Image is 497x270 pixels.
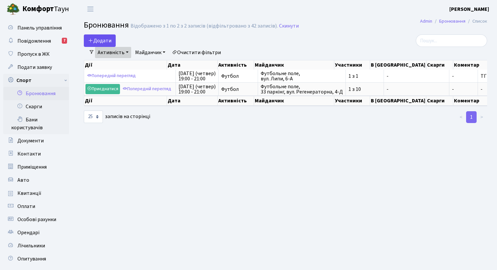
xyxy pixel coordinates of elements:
[167,60,218,70] th: Дата
[3,61,69,74] a: Подати заявку
[3,226,69,239] a: Орендарі
[3,34,69,48] a: Повідомлення7
[254,60,334,70] th: Майданчик
[84,34,116,47] button: Додати
[84,60,167,70] th: Дії
[84,96,167,106] th: Дії
[17,64,52,71] span: Подати заявку
[85,71,137,81] a: Попередній перегляд
[261,84,343,94] span: Футбольне поле, 33 паркінг, вул. Регенераторна, 4-Д
[17,177,29,184] span: Авто
[3,239,69,252] a: Лічильники
[3,187,69,200] a: Квитанції
[334,60,370,70] th: Участники
[334,96,370,106] th: Участники
[169,47,224,58] a: Очистити фільтри
[370,60,426,70] th: В [GEOGRAPHIC_DATA]
[254,96,334,106] th: Майданчик
[3,113,69,134] a: Бани користувачів
[84,111,150,123] label: записів на сторінці
[130,23,278,29] div: Відображено з 1 по 2 з 2 записів (відфільтровано з 42 записів).
[84,111,103,123] select: записів на сторінці
[22,4,54,14] b: Комфорт
[3,100,69,113] a: Скарги
[17,255,46,262] span: Опитування
[17,150,41,157] span: Контакти
[410,14,497,28] nav: breadcrumb
[62,38,67,44] div: 7
[7,3,20,16] img: logo.png
[3,21,69,34] a: Панель управління
[221,87,255,92] span: Футбол
[132,47,168,58] a: Майданчик
[449,6,489,13] b: [PERSON_NAME]
[279,23,299,29] a: Скинути
[466,111,477,123] a: 1
[85,84,120,94] a: Приєднатися
[218,60,254,70] th: Активність
[218,96,254,106] th: Активність
[481,86,483,93] span: -
[426,60,453,70] th: Скарги
[178,71,216,81] span: [DATE] (четвер) 19:00 - 21:00
[121,84,173,94] a: Попередній перегляд
[370,96,426,106] th: В [GEOGRAPHIC_DATA]
[3,200,69,213] a: Оплати
[420,18,432,25] a: Admin
[3,87,69,100] a: Бронювання
[453,60,488,70] th: Коментар
[3,74,69,87] a: Спорт
[17,242,45,249] span: Лічильники
[3,252,69,265] a: Опитування
[3,134,69,147] a: Документи
[17,203,35,210] span: Оплати
[261,71,343,81] span: Футбольне поле, вул. Липи, 6-А
[17,216,56,223] span: Особові рахунки
[439,18,465,25] a: Бронювання
[416,34,487,47] input: Пошук...
[221,73,255,79] span: Футбол
[348,87,381,92] span: 1 з 10
[449,5,489,13] a: [PERSON_NAME]
[348,73,381,79] span: 1 з 1
[178,84,216,94] span: [DATE] (четвер) 19:00 - 21:00
[452,87,475,92] span: -
[3,147,69,160] a: Контакти
[17,37,51,45] span: Повідомлення
[84,19,129,31] span: Бронювання
[17,137,44,144] span: Документи
[3,213,69,226] a: Особові рахунки
[95,47,131,58] a: Активність
[17,190,41,197] span: Квитанції
[426,96,453,106] th: Скарги
[3,174,69,187] a: Авто
[3,160,69,174] a: Приміщення
[453,96,488,106] th: Коментар
[17,163,47,171] span: Приміщення
[17,24,62,31] span: Панель управління
[82,4,99,14] button: Переключити навігацію
[17,229,39,236] span: Орендарі
[22,4,69,15] span: Таун
[465,18,487,25] li: Список
[17,51,50,58] span: Пропуск в ЖК
[452,73,475,79] span: -
[387,87,446,92] span: -
[387,73,446,79] span: -
[3,48,69,61] a: Пропуск в ЖК
[167,96,218,106] th: Дата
